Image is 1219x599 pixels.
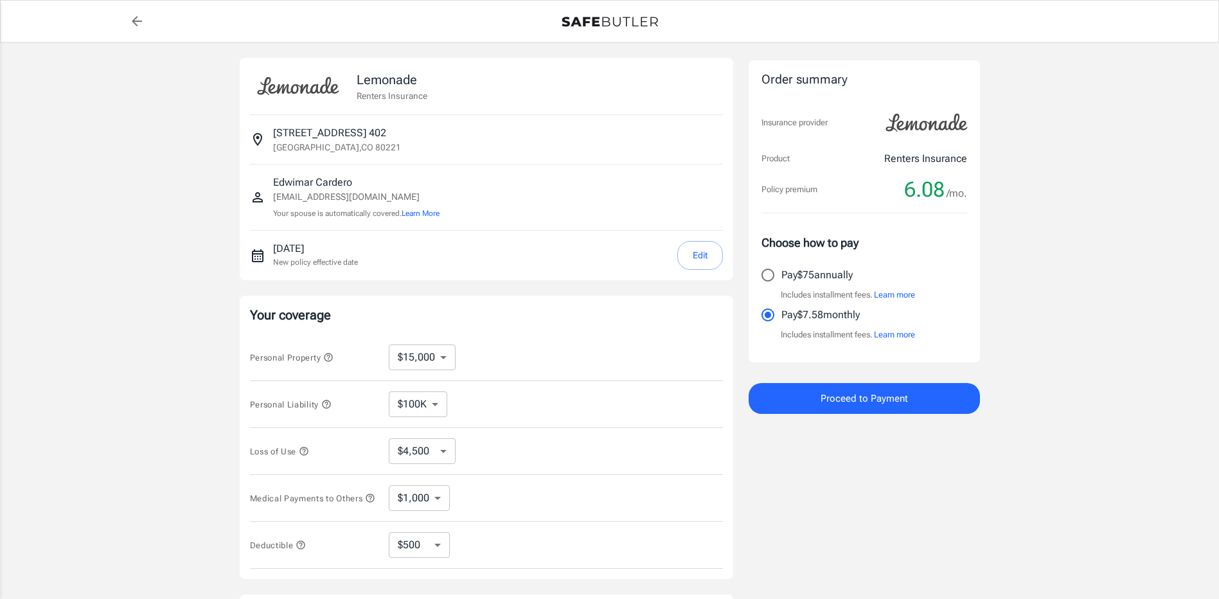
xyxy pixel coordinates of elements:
button: Learn more [874,289,915,301]
span: Deductible [250,541,307,550]
img: Back to quotes [562,17,658,27]
p: [STREET_ADDRESS] 402 [273,125,386,141]
p: Pay $75 annually [781,267,853,283]
p: Your coverage [250,306,723,324]
a: back to quotes [124,8,150,34]
p: Choose how to pay [761,234,967,251]
button: Proceed to Payment [749,383,980,414]
button: Learn more [874,328,915,341]
span: Personal Property [250,353,334,362]
button: Edit [677,241,723,270]
span: Medical Payments to Others [250,494,376,503]
p: [DATE] [273,241,358,256]
p: Edwimar Cardero [273,175,440,190]
img: Lemonade [878,105,975,141]
button: Deductible [250,537,307,553]
p: Includes installment fees. [781,328,915,341]
button: Personal Property [250,350,334,365]
button: Loss of Use [250,443,309,459]
p: Your spouse is automatically covered. [273,208,440,220]
span: Proceed to Payment [821,390,908,407]
span: Personal Liability [250,400,332,409]
p: Lemonade [357,70,427,89]
p: Includes installment fees. [781,289,915,301]
span: /mo. [947,184,967,202]
p: Pay $7.58 monthly [781,307,860,323]
p: New policy effective date [273,256,358,268]
div: Order summary [761,71,967,89]
p: [GEOGRAPHIC_DATA] , CO 80221 [273,141,401,154]
p: Policy premium [761,183,817,196]
p: Product [761,152,790,165]
span: 6.08 [904,177,945,202]
img: Lemonade [250,68,346,104]
button: Learn More [402,208,440,219]
p: [EMAIL_ADDRESS][DOMAIN_NAME] [273,190,440,204]
p: Renters Insurance [884,151,967,166]
button: Personal Liability [250,397,332,412]
span: Loss of Use [250,447,309,456]
button: Medical Payments to Others [250,490,376,506]
svg: Insured person [250,190,265,205]
p: Insurance provider [761,116,828,129]
svg: Insured address [250,132,265,147]
p: Renters Insurance [357,89,427,102]
svg: New policy start date [250,248,265,264]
